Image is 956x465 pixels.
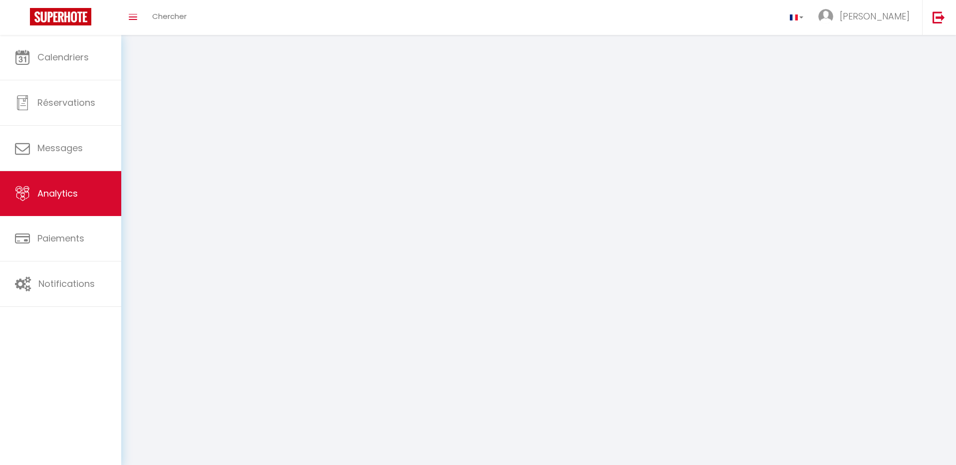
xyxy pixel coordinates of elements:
[37,142,83,154] span: Messages
[38,277,95,290] span: Notifications
[37,187,78,200] span: Analytics
[152,11,187,21] span: Chercher
[933,11,945,23] img: logout
[37,96,95,109] span: Réservations
[840,10,910,22] span: [PERSON_NAME]
[30,8,91,25] img: Super Booking
[818,9,833,24] img: ...
[37,51,89,63] span: Calendriers
[37,232,84,244] span: Paiements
